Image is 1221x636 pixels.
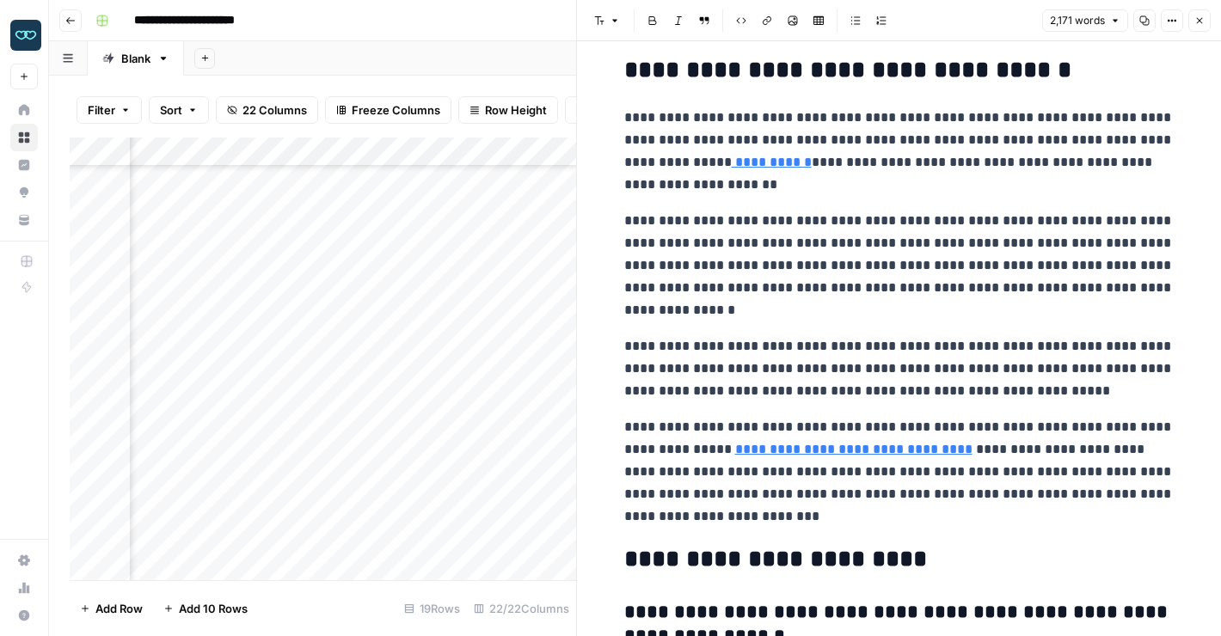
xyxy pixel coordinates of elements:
[95,600,143,617] span: Add Row
[10,96,38,124] a: Home
[10,547,38,574] a: Settings
[10,151,38,179] a: Insights
[121,50,150,67] div: Blank
[485,101,547,119] span: Row Height
[325,96,451,124] button: Freeze Columns
[1042,9,1128,32] button: 2,171 words
[77,96,142,124] button: Filter
[10,124,38,151] a: Browse
[149,96,209,124] button: Sort
[352,101,440,119] span: Freeze Columns
[70,595,153,622] button: Add Row
[242,101,307,119] span: 22 Columns
[88,41,184,76] a: Blank
[10,14,38,57] button: Workspace: Zola Inc
[10,206,38,234] a: Your Data
[88,101,115,119] span: Filter
[10,574,38,602] a: Usage
[10,602,38,629] button: Help + Support
[10,179,38,206] a: Opportunities
[160,101,182,119] span: Sort
[153,595,258,622] button: Add 10 Rows
[216,96,318,124] button: 22 Columns
[458,96,558,124] button: Row Height
[10,20,41,51] img: Zola Inc Logo
[397,595,467,622] div: 19 Rows
[467,595,576,622] div: 22/22 Columns
[179,600,248,617] span: Add 10 Rows
[1050,13,1105,28] span: 2,171 words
